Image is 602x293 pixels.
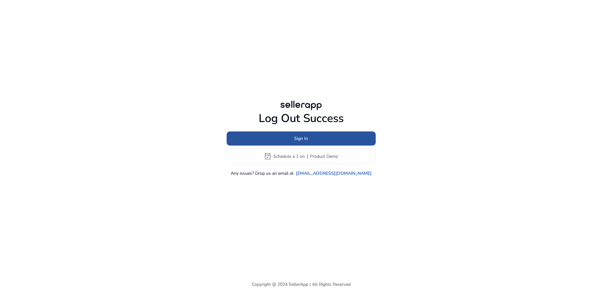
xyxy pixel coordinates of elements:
p: Any issues? Drop us an email at [231,170,293,177]
span: event_available [264,152,271,160]
a: [EMAIL_ADDRESS][DOMAIN_NAME] [296,170,372,177]
button: Sign In [227,131,376,146]
h1: Log Out Success [227,112,376,125]
span: Sign In [294,135,308,142]
button: event_availableSchedule a 1 on 1 Product Demo [227,149,376,164]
